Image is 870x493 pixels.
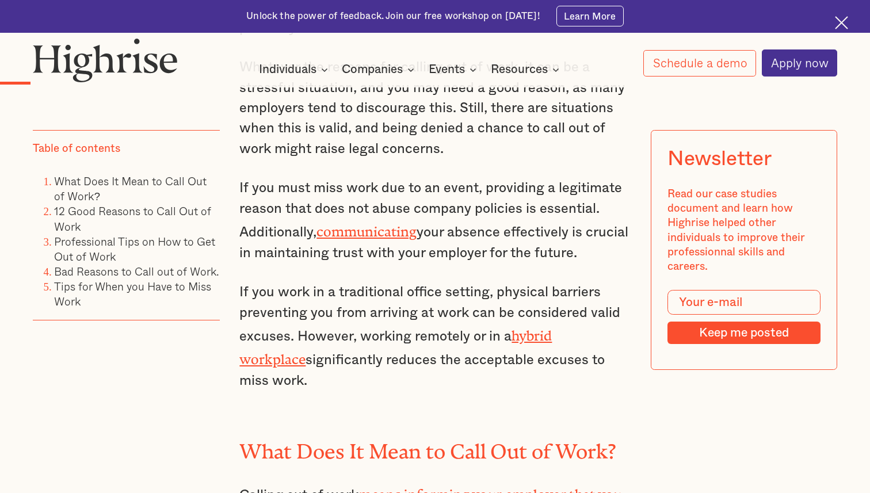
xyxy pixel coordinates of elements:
[835,16,848,29] img: Cross icon
[491,63,563,77] div: Resources
[643,50,756,77] a: Schedule a demo
[259,63,331,77] div: Individuals
[342,63,403,77] div: Companies
[54,233,215,265] a: Professional Tips on How to Get Out of Work
[556,6,624,26] a: Learn More
[239,178,630,263] p: If you must miss work due to an event, providing a legitimate reason that does not abuse company ...
[239,435,630,458] h2: What Does It Mean to Call Out of Work?
[667,188,821,274] div: Read our case studies document and learn how Highrise helped other individuals to improve their p...
[429,63,465,77] div: Events
[239,58,630,159] p: Whatever the reasons for calling out of work, it can be a stressful situation, and you may need a...
[667,147,771,171] div: Newsletter
[667,322,821,345] input: Keep me posted
[54,278,211,310] a: Tips for When you Have to Miss Work
[33,142,120,156] div: Table of contents
[429,63,480,77] div: Events
[54,173,207,205] a: What Does It Mean to Call Out of Work?
[239,282,630,391] p: If you work in a traditional office setting, physical barriers preventing you from arriving at wo...
[54,263,219,280] a: Bad Reasons to Call out of Work.
[491,63,548,77] div: Resources
[762,49,838,76] a: Apply now
[246,10,540,22] div: Unlock the power of feedback. Join our free workshop on [DATE]!
[54,203,211,235] a: 12 Good Reasons to Call Out of Work
[316,224,417,232] a: communicating
[259,63,316,77] div: Individuals
[33,38,178,82] img: Highrise logo
[667,291,821,345] form: Modal Form
[342,63,418,77] div: Companies
[667,291,821,315] input: Your e-mail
